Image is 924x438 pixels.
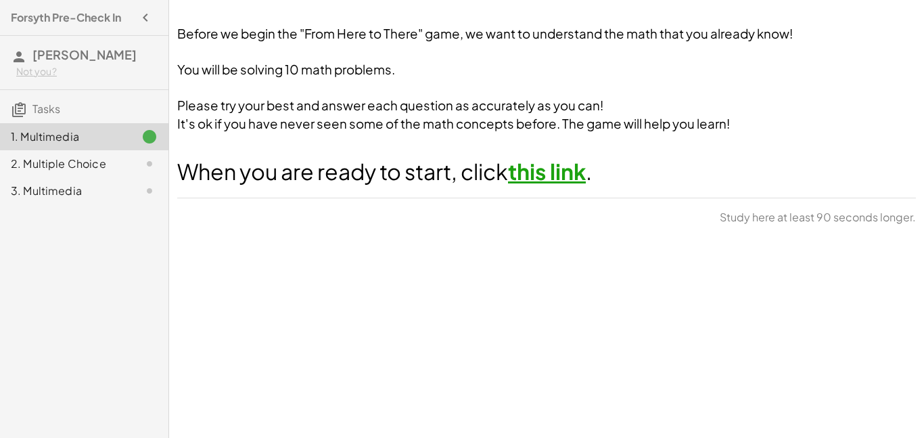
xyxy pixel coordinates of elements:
div: 2. Multiple Choice [11,156,120,172]
span: Before we begin the "From Here to There" game, we want to understand the math that you already know! [177,26,793,41]
span: You will be solving 10 math problems. [177,62,395,77]
span: Study here at least 90 seconds longer. [720,209,916,225]
div: 1. Multimedia [11,129,120,145]
i: Task not started. [141,183,158,199]
i: Task not started. [141,156,158,172]
i: Task finished. [141,129,158,145]
span: [PERSON_NAME] [32,47,137,62]
div: Not you? [16,65,158,79]
div: 3. Multimedia [11,183,120,199]
a: this link [508,158,586,185]
span: When you are ready to start, click [177,158,508,185]
span: Please try your best and answer each question as accurately as you can! [177,97,603,113]
span: It's ok if you have never seen some of the math concepts before. The game will help you learn! [177,116,730,131]
span: Tasks [32,102,60,116]
h4: Forsyth Pre-Check In [11,9,121,26]
span: . [586,158,592,185]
